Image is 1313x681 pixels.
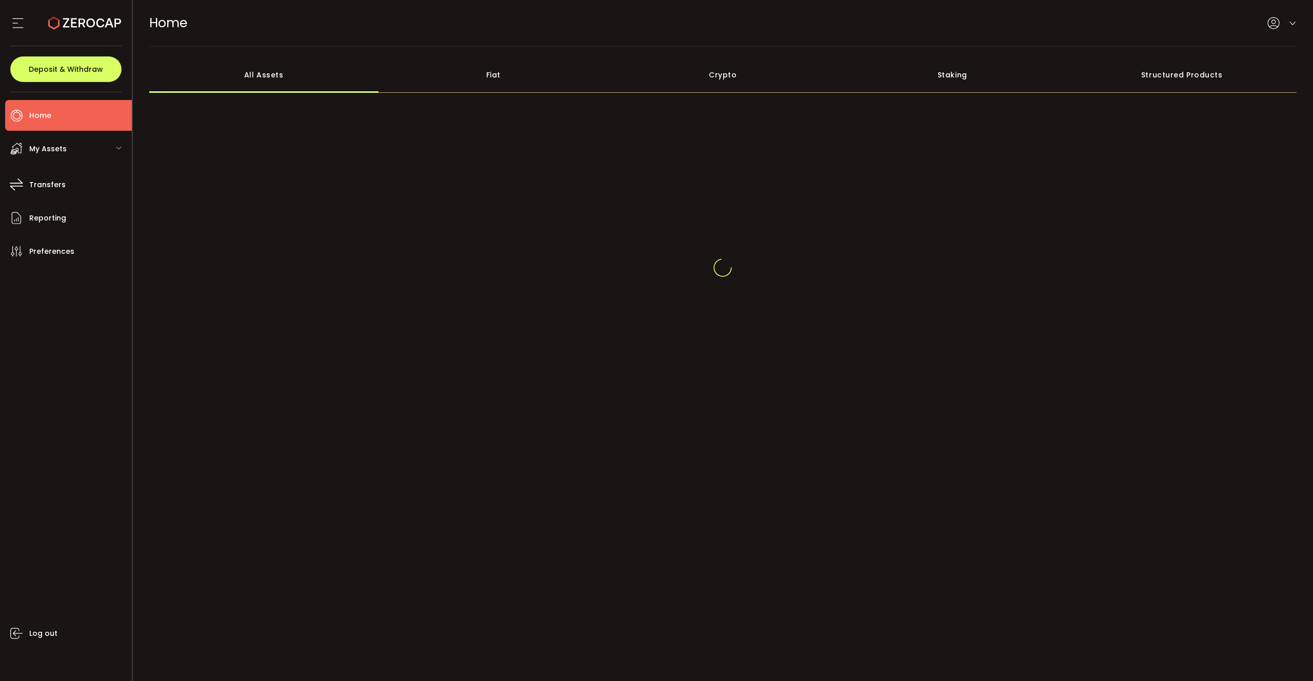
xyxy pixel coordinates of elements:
[10,56,122,82] button: Deposit & Withdraw
[1067,57,1297,93] div: Structured Products
[29,66,103,73] span: Deposit & Withdraw
[29,626,57,641] span: Log out
[838,57,1067,93] div: Staking
[608,57,838,93] div: Crypto
[379,57,608,93] div: Fiat
[29,142,67,156] span: My Assets
[29,244,74,259] span: Preferences
[149,57,379,93] div: All Assets
[29,177,66,192] span: Transfers
[29,108,51,123] span: Home
[149,14,187,32] span: Home
[29,211,66,226] span: Reporting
